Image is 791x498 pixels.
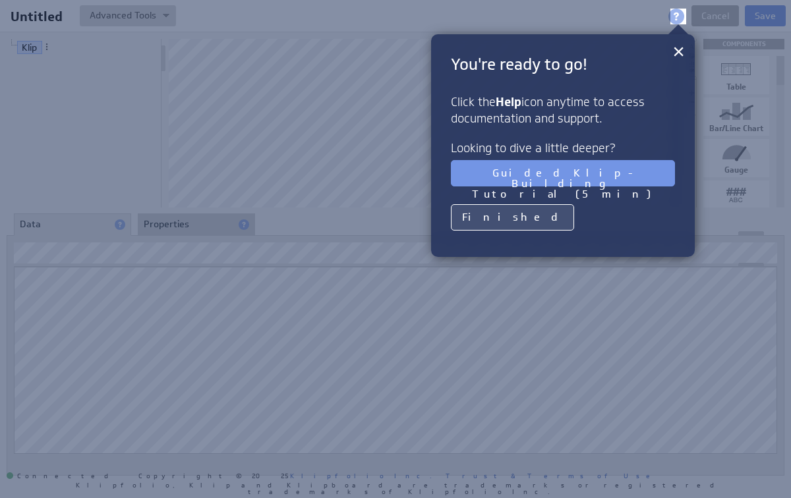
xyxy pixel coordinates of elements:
[451,204,574,231] button: Finished
[451,94,648,125] span: icon anytime to access documentation and support.
[496,94,521,110] strong: Help
[451,94,496,109] span: Click the
[451,160,675,186] button: Guided Klip-Building Tutorial (5 min)
[451,140,668,155] h3: Looking to dive a little deeper?
[451,54,675,74] h2: You're ready to go!
[672,38,685,65] button: Close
